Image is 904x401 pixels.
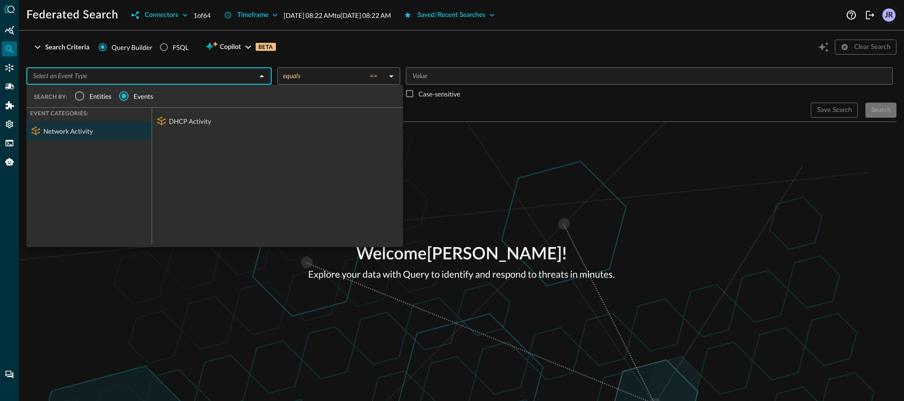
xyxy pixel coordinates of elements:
[26,8,118,23] h1: Federated Search
[2,41,17,56] div: Federated Search
[26,106,92,120] span: EVENT CATEGORIES:
[308,242,615,267] p: Welcome [PERSON_NAME] !
[283,72,385,80] div: equals
[220,41,241,53] span: Copilot
[2,367,17,382] div: Chat
[218,8,284,23] button: Timeframe
[26,40,95,55] button: Search Criteria
[409,70,888,82] input: Value
[370,72,377,80] span: ==
[2,60,17,75] div: Connectors
[194,10,211,20] p: 1 of 64
[134,91,153,101] span: Events
[2,23,17,38] div: Summary Insights
[419,89,460,99] p: Case-sensitive
[152,112,403,130] div: DHCP Activity
[283,10,391,20] p: [DATE] 08:22 AM to [DATE] 08:22 AM
[2,98,17,113] div: Addons
[34,93,67,100] span: SEARCH BY:
[112,42,153,52] span: Query Builder
[2,154,17,169] div: Query Agent
[173,42,189,52] div: FSQL
[283,72,300,80] span: equals
[256,43,276,51] p: BETA
[29,70,253,82] input: Select an Event Type
[398,8,500,23] button: Saved/Recent Searches
[844,8,859,23] button: Help
[255,70,268,83] button: Close
[89,91,112,101] span: Entities
[2,136,17,151] div: FSQL
[308,267,615,281] p: Explore your data with Query to identify and respond to threats in minutes.
[863,8,878,23] button: Logout
[200,40,281,55] button: CopilotBETA
[2,79,17,94] div: Pipelines
[2,117,17,132] div: Settings
[882,8,896,22] div: JR
[126,8,193,23] button: Connectors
